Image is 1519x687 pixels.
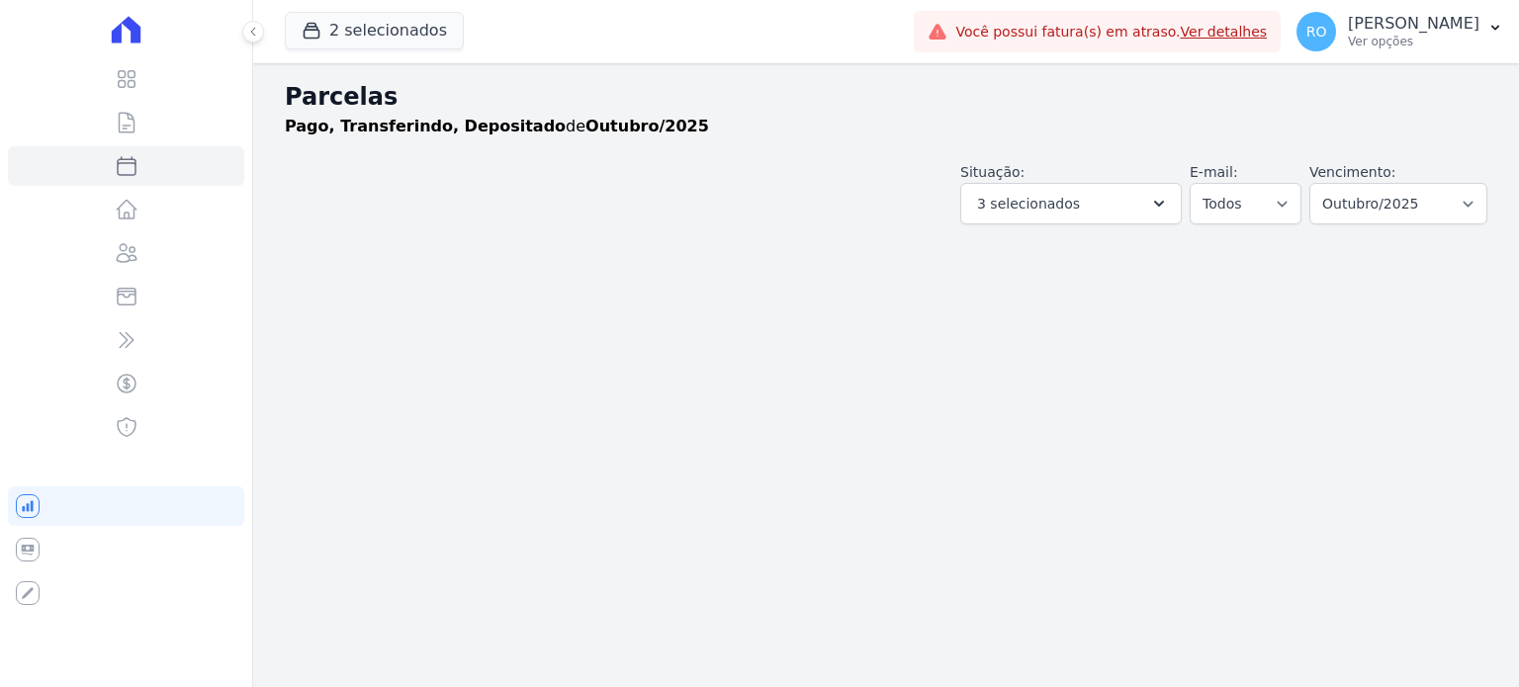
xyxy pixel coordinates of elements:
p: de [285,115,709,138]
span: Você possui fatura(s) em atraso. [955,22,1267,43]
button: 2 selecionados [285,12,464,49]
button: RO [PERSON_NAME] Ver opções [1281,4,1519,59]
p: [PERSON_NAME] [1348,14,1479,34]
button: 3 selecionados [960,183,1182,224]
span: RO [1306,25,1327,39]
a: Ver detalhes [1181,24,1268,40]
strong: Pago, Transferindo, Depositado [285,117,566,135]
label: Situação: [960,164,1025,180]
label: E-mail: [1190,164,1238,180]
span: 3 selecionados [977,192,1080,215]
strong: Outubro/2025 [585,117,709,135]
h2: Parcelas [285,79,1487,115]
p: Ver opções [1348,34,1479,49]
label: Vencimento: [1309,164,1395,180]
